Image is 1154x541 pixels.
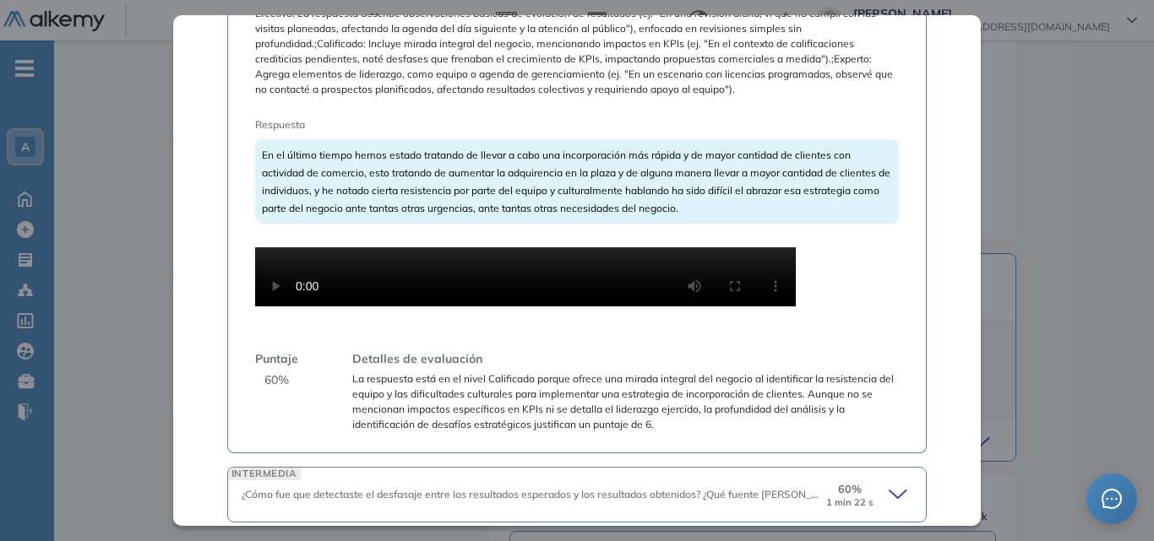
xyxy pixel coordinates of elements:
[838,481,862,497] span: 60 %
[264,371,289,389] span: 60 %
[228,468,301,480] span: INTERMEDIA
[255,350,298,368] span: Puntaje
[262,149,890,214] span: En el último tiempo hemos estado tratando de llevar a cabo una incorporación más rápida y de mayo...
[352,350,482,368] span: Detalles de evaluación
[352,371,899,432] span: La respuesta está en el nivel Calificado porque ofrece una mirada integral del negocio al identif...
[255,117,835,133] span: Respuesta
[242,488,978,500] span: ¿Cómo fue que detectaste el desfasaje entre los resultados esperados y los resultados obtenidos? ...
[255,6,899,97] span: Efectivo: La respuesta describe observaciones básicas de evolución de resultados (ej. "En una rev...
[1102,489,1122,509] span: message
[826,497,874,508] small: 1 min 22 s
